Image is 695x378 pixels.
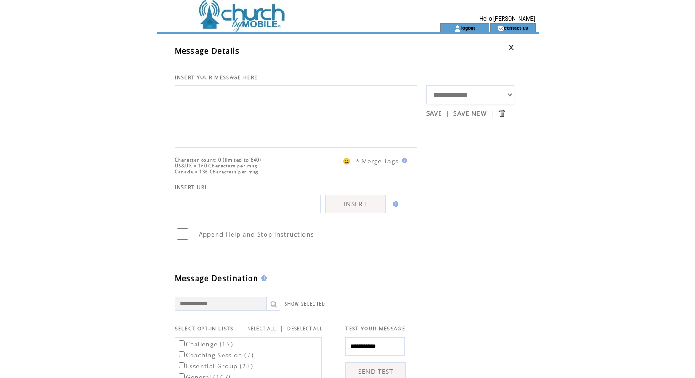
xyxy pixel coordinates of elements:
span: Canada = 136 Characters per msg [175,169,259,175]
label: Essential Group (23) [177,362,254,370]
label: Coaching Session (7) [177,351,254,359]
a: SAVE NEW [453,109,487,118]
a: logout [461,25,475,31]
span: Message Details [175,46,240,56]
span: SELECT OPT-IN LISTS [175,325,234,332]
img: help.gif [399,158,407,163]
span: INSERT YOUR MESSAGE HERE [175,74,258,81]
span: 😀 [343,157,351,165]
input: Coaching Session (7) [179,351,185,357]
span: Message Destination [175,273,259,283]
input: Submit [498,109,506,118]
a: SELECT ALL [248,326,276,332]
span: | [446,109,450,118]
span: INSERT URL [175,184,208,190]
label: Challenge (15) [177,340,233,348]
img: account_icon.gif [454,25,461,32]
span: TEST YOUR MESSAGE [345,325,405,332]
span: * Merge Tags [356,157,399,165]
img: help.gif [259,275,267,281]
img: contact_us_icon.gif [497,25,504,32]
span: US&UK = 160 Characters per msg [175,163,258,169]
input: Essential Group (23) [179,362,185,368]
a: SHOW SELECTED [285,301,326,307]
span: Hello [PERSON_NAME] [479,16,535,22]
span: | [280,324,284,333]
a: INSERT [325,195,386,213]
span: | [490,109,494,118]
img: help.gif [390,201,398,207]
span: Append Help and Stop instructions [199,230,314,238]
input: Challenge (15) [179,340,185,346]
span: Character count: 0 (limited to 640) [175,157,262,163]
a: contact us [504,25,528,31]
a: DESELECT ALL [287,326,323,332]
a: SAVE [426,109,442,118]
